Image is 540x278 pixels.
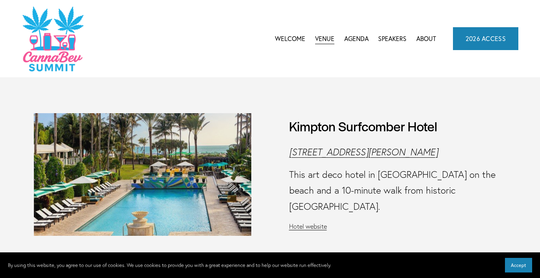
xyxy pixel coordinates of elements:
a: 2026 ACCESS [453,27,519,50]
span: Agenda [344,34,369,44]
p: By using this website, you agree to our use of cookies. We use cookies to provide you with a grea... [8,261,331,270]
p: This art deco hotel in [GEOGRAPHIC_DATA] on the beach and a 10-minute walk from historic [GEOGRAP... [289,167,507,215]
a: Welcome [275,33,305,45]
a: Hotel website [289,222,327,230]
a: Speakers [378,33,406,45]
h3: Kimpton Surfcomber Hotel [289,117,437,135]
a: [STREET_ADDRESS][PERSON_NAME] [289,146,438,158]
button: Accept [505,258,532,272]
span: Accept [511,262,526,268]
a: About [416,33,436,45]
img: CannaDataCon [22,6,84,72]
a: folder dropdown [344,33,369,45]
a: Venue [315,33,334,45]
